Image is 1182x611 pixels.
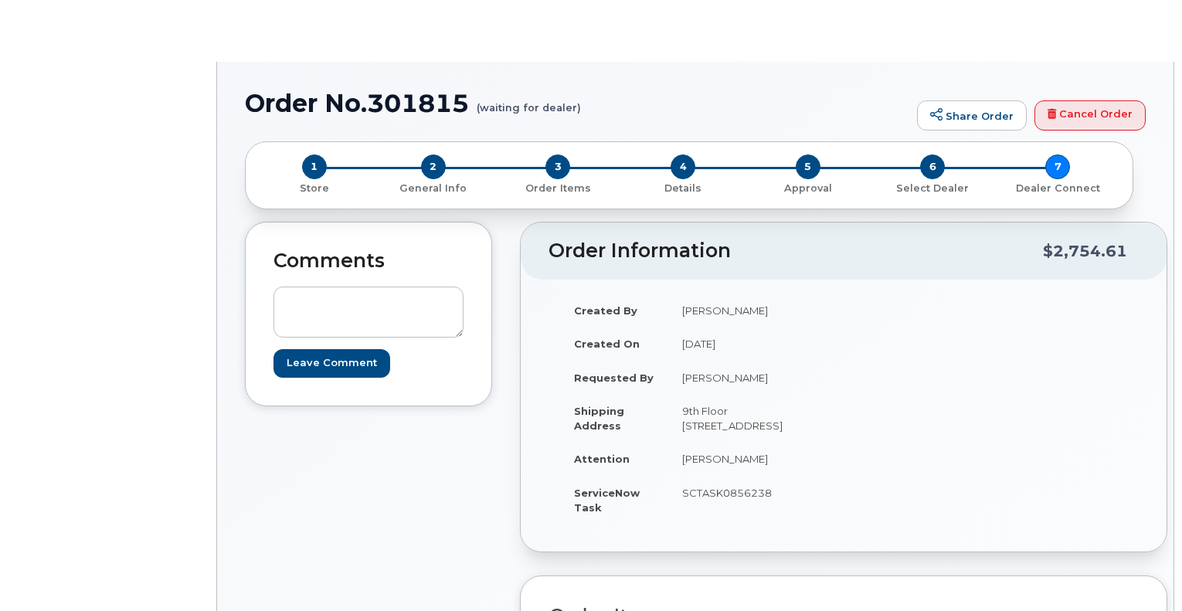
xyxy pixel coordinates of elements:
[545,154,570,179] span: 3
[574,487,640,514] strong: ServiceNow Task
[920,154,945,179] span: 6
[245,90,909,117] h1: Order No.301815
[273,349,390,378] input: Leave Comment
[574,304,637,317] strong: Created By
[371,179,496,195] a: 2 General Info
[668,394,832,442] td: 9th Floor [STREET_ADDRESS]
[258,179,371,195] a: 1 Store
[421,154,446,179] span: 2
[917,100,1027,131] a: Share Order
[264,182,365,195] p: Store
[668,294,832,328] td: [PERSON_NAME]
[671,154,695,179] span: 4
[871,179,996,195] a: 6 Select Dealer
[668,476,832,524] td: SCTASK0856238
[574,405,624,432] strong: Shipping Address
[574,338,640,350] strong: Created On
[627,182,739,195] p: Details
[574,453,630,465] strong: Attention
[668,361,832,395] td: [PERSON_NAME]
[620,179,746,195] a: 4 Details
[1043,236,1127,266] div: $2,754.61
[495,179,620,195] a: 3 Order Items
[1034,100,1146,131] a: Cancel Order
[796,154,820,179] span: 5
[746,179,871,195] a: 5 Approval
[549,240,1043,262] h2: Order Information
[668,327,832,361] td: [DATE]
[377,182,490,195] p: General Info
[877,182,990,195] p: Select Dealer
[273,250,464,272] h2: Comments
[302,154,327,179] span: 1
[752,182,864,195] p: Approval
[477,90,581,114] small: (waiting for dealer)
[668,442,832,476] td: [PERSON_NAME]
[501,182,614,195] p: Order Items
[574,372,654,384] strong: Requested By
